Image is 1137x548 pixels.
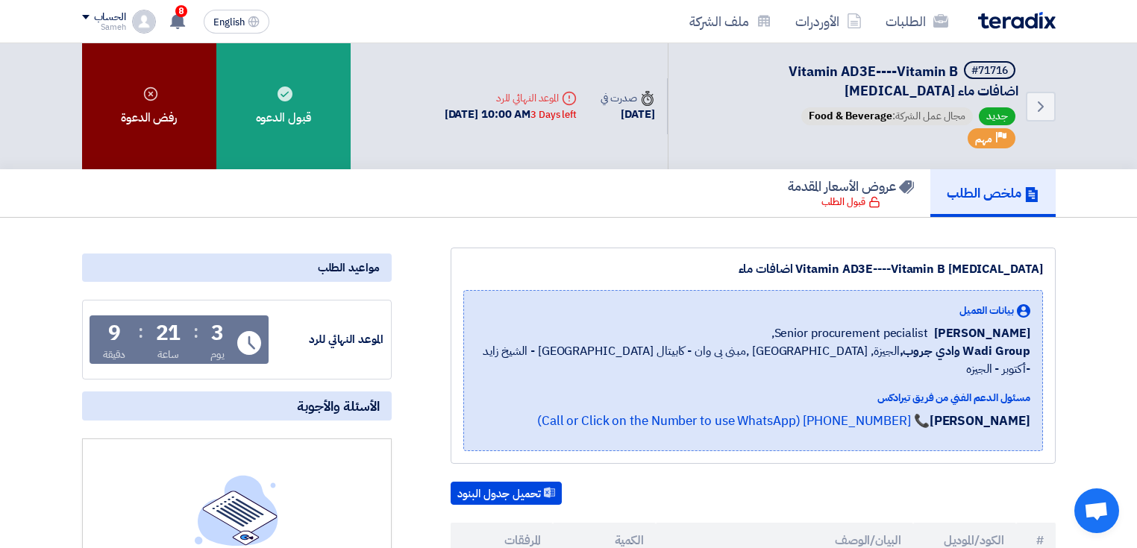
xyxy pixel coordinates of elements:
span: Vitamin AD3E----Vitamin B [MEDICAL_DATA] اضافات ماء [789,61,1018,101]
strong: [PERSON_NAME] [930,412,1030,430]
div: رفض الدعوة [82,43,216,169]
div: Sameh [82,23,126,31]
div: يوم [210,347,225,362]
span: الجيزة, [GEOGRAPHIC_DATA] ,مبنى بى وان - كابيتال [GEOGRAPHIC_DATA] - الشيخ زايد -أكتوبر - الجيزه [476,342,1030,378]
div: Vitamin AD3E----Vitamin B [MEDICAL_DATA] اضافات ماء [463,260,1043,278]
button: تحميل جدول البنود [451,482,562,506]
button: English [204,10,269,34]
span: 8 [175,5,187,17]
div: #71716 [971,66,1008,76]
div: قبول الدعوه [216,43,351,169]
span: الأسئلة والأجوبة [297,397,380,415]
a: ملخص الطلب [930,169,1056,217]
div: الموعد النهائي للرد [272,331,383,348]
div: : [138,318,143,345]
div: مواعيد الطلب [82,253,392,282]
div: صدرت في [601,90,654,106]
a: الأوردرات [783,4,874,39]
b: Wadi Group وادي جروب, [900,342,1030,360]
span: English [213,17,245,28]
span: مجال عمل الشركة: [801,107,973,125]
span: [PERSON_NAME] [934,324,1030,342]
img: empty_state_list.svg [195,475,278,545]
div: 3 Days left [530,107,577,122]
div: الموعد النهائي للرد [445,90,577,106]
span: Senior procurement pecialist, [771,324,928,342]
div: دردشة مفتوحة [1074,488,1119,533]
div: ساعة [157,347,179,362]
img: Teradix logo [978,12,1056,29]
a: الطلبات [874,4,960,39]
span: جديد [979,107,1015,125]
span: بيانات العميل [959,303,1014,318]
div: : [193,318,198,345]
div: [DATE] 10:00 AM [445,106,577,123]
div: [DATE] [601,106,654,123]
img: profile_test.png [132,10,156,34]
a: عروض الأسعار المقدمة قبول الطلب [771,169,930,217]
h5: عروض الأسعار المقدمة [788,177,914,195]
h5: ملخص الطلب [947,184,1039,201]
a: ملف الشركة [677,4,783,39]
span: مهم [975,132,992,146]
div: 3 [211,323,224,344]
div: مسئول الدعم الفني من فريق تيرادكس [476,390,1030,406]
div: دقيقة [103,347,126,362]
div: 9 [108,323,121,344]
div: قبول الطلب [821,195,880,210]
a: 📞 [PHONE_NUMBER] (Call or Click on the Number to use WhatsApp) [537,412,930,430]
h5: Vitamin AD3E----Vitamin B choline اضافات ماء [686,61,1018,100]
div: 21 [156,323,181,344]
span: Food & Beverage [809,108,892,124]
div: الحساب [94,11,126,24]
